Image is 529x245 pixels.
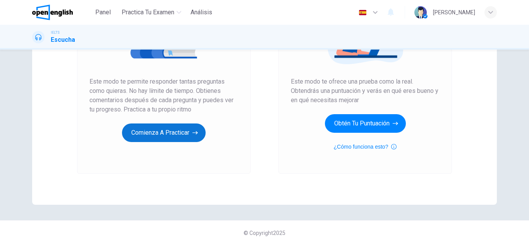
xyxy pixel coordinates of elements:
button: Obtén tu puntuación [325,114,406,133]
span: © Copyright 2025 [244,230,285,236]
button: Análisis [187,5,215,19]
img: Profile picture [414,6,427,19]
button: ¿Cómo funciona esto? [334,142,397,151]
a: OpenEnglish logo [32,5,91,20]
img: es [358,10,368,15]
img: OpenEnglish logo [32,5,73,20]
div: [PERSON_NAME] [433,8,475,17]
h1: Escucha [51,35,75,45]
span: Practica tu examen [122,8,174,17]
button: Practica tu examen [119,5,184,19]
span: Panel [95,8,111,17]
span: Este modo te ofrece una prueba como la real. Obtendrás una puntuación y verás en qué eres bueno y... [291,77,440,105]
span: IELTS [51,30,60,35]
button: Comienza a practicar [122,123,206,142]
span: Análisis [191,8,212,17]
button: Panel [91,5,115,19]
span: Este modo te permite responder tantas preguntas como quieras. No hay límite de tiempo. Obtienes c... [89,77,238,114]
